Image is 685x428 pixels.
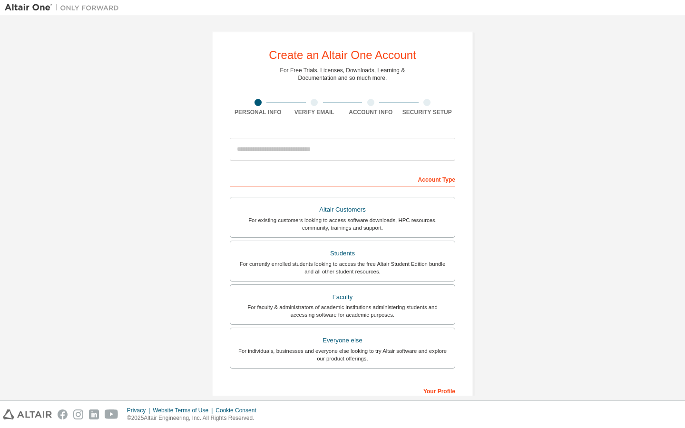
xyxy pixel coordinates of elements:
div: For individuals, businesses and everyone else looking to try Altair software and explore our prod... [236,347,449,362]
img: altair_logo.svg [3,409,52,419]
img: Altair One [5,3,124,12]
div: Personal Info [230,108,286,116]
div: For faculty & administrators of academic institutions administering students and accessing softwa... [236,303,449,319]
div: Students [236,247,449,260]
div: Create an Altair One Account [269,49,416,61]
img: facebook.svg [58,409,68,419]
div: Faculty [236,291,449,304]
div: Account Info [342,108,399,116]
div: Your Profile [230,383,455,398]
p: © 2025 Altair Engineering, Inc. All Rights Reserved. [127,414,262,422]
div: For existing customers looking to access software downloads, HPC resources, community, trainings ... [236,216,449,232]
div: Verify Email [286,108,343,116]
img: linkedin.svg [89,409,99,419]
div: Account Type [230,171,455,186]
div: For currently enrolled students looking to access the free Altair Student Edition bundle and all ... [236,260,449,275]
div: Cookie Consent [215,407,262,414]
div: Website Terms of Use [153,407,215,414]
div: For Free Trials, Licenses, Downloads, Learning & Documentation and so much more. [280,67,405,82]
div: Privacy [127,407,153,414]
img: youtube.svg [105,409,118,419]
img: instagram.svg [73,409,83,419]
div: Security Setup [399,108,456,116]
div: Altair Customers [236,203,449,216]
div: Everyone else [236,334,449,347]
